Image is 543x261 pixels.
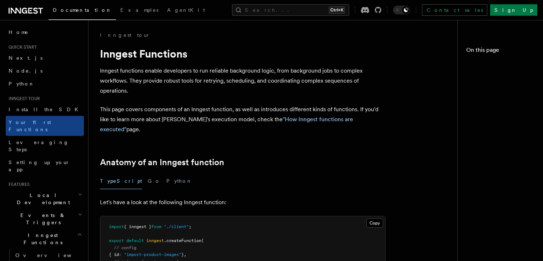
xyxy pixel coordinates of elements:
a: Node.js [6,64,84,77]
span: Quick start [6,44,37,50]
a: Sign Up [490,4,537,16]
span: AgentKit [167,7,205,13]
span: Python [9,81,35,87]
span: inngest [146,238,164,243]
span: { id [109,252,119,257]
a: Anatomy of an Inngest function [100,157,224,167]
p: Let's have a look at the following Inngest function: [100,197,386,207]
button: Local Development [6,189,84,209]
span: ( [201,238,204,243]
span: Home [9,29,29,36]
span: , [184,252,186,257]
h1: Inngest Functions [100,47,386,60]
span: { inngest } [124,224,151,229]
span: from [151,224,161,229]
p: This page covers components of an Inngest function, as well as introduces different kinds of func... [100,104,386,134]
a: Examples [116,2,163,19]
span: "import-product-images" [124,252,181,257]
span: Install the SDK [9,107,82,112]
span: Leveraging Steps [9,139,69,152]
span: Documentation [53,7,112,13]
span: Inngest Functions [6,232,77,246]
span: Events & Triggers [6,212,78,226]
span: Local Development [6,192,78,206]
span: Inngest tour [6,96,40,102]
span: .createFunction [164,238,201,243]
span: "./client" [164,224,189,229]
span: Next.js [9,55,42,61]
a: Home [6,26,84,39]
span: import [109,224,124,229]
span: } [181,252,184,257]
a: Inngest tour [100,31,150,39]
button: Inngest Functions [6,229,84,249]
h4: On this page [466,46,534,57]
span: export [109,238,124,243]
button: Python [166,173,192,189]
kbd: Ctrl+K [329,6,345,14]
span: Your first Functions [9,119,51,132]
a: Your first Functions [6,116,84,136]
button: Search...Ctrl+K [232,4,349,16]
button: Go [148,173,161,189]
a: Documentation [49,2,116,20]
button: Events & Triggers [6,209,84,229]
span: // config [114,245,136,250]
span: Overview [15,252,89,258]
a: Leveraging Steps [6,136,84,156]
span: ; [189,224,191,229]
button: TypeScript [100,173,142,189]
p: Inngest functions enable developers to run reliable background logic, from background jobs to com... [100,66,386,96]
button: Toggle dark mode [393,6,410,14]
span: : [119,252,121,257]
a: Install the SDK [6,103,84,116]
a: Python [6,77,84,90]
span: Node.js [9,68,42,74]
span: Setting up your app [9,159,70,172]
span: default [126,238,144,243]
a: Contact sales [422,4,487,16]
a: Setting up your app [6,156,84,176]
span: Features [6,182,30,187]
a: AgentKit [163,2,209,19]
span: Examples [120,7,159,13]
button: Copy [366,218,383,228]
a: Next.js [6,51,84,64]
